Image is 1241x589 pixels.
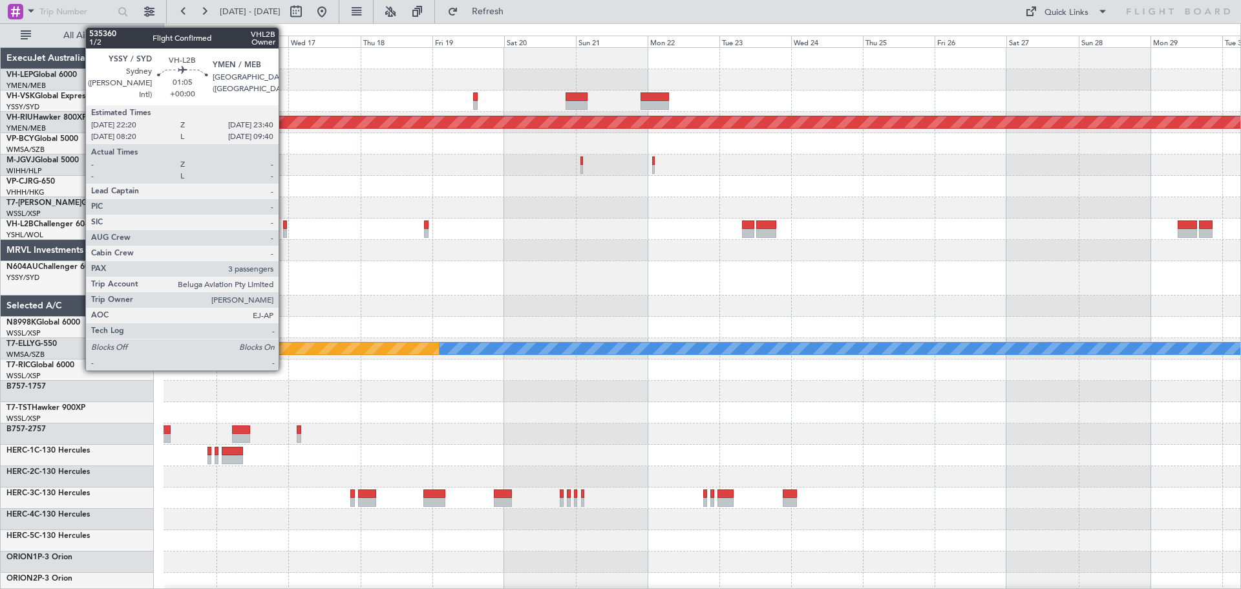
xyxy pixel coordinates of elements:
[719,36,791,47] div: Tue 23
[6,383,32,391] span: B757-1
[361,36,432,47] div: Thu 18
[6,135,34,143] span: VP-BCY
[863,36,935,47] div: Thu 25
[6,156,79,164] a: M-JGVJGlobal 5000
[1006,36,1078,47] div: Sat 27
[6,114,87,122] a: VH-RIUHawker 800XP
[6,71,33,79] span: VH-LEP
[6,209,41,219] a: WSSL/XSP
[220,6,281,17] span: [DATE] - [DATE]
[6,361,74,369] a: T7-RICGlobal 6000
[288,36,360,47] div: Wed 17
[6,273,39,283] a: YSSY/SYD
[6,71,77,79] a: VH-LEPGlobal 6000
[6,425,46,433] a: B757-2757
[6,350,45,359] a: WMSA/SZB
[6,81,46,91] a: YMEN/MEB
[6,414,41,423] a: WSSL/XSP
[6,319,36,327] span: N8998K
[34,31,136,40] span: All Aircraft
[6,404,32,412] span: T7-TST
[6,383,46,391] a: B757-1757
[6,135,78,143] a: VP-BCYGlobal 5000
[461,7,515,16] span: Refresh
[166,26,188,37] div: [DATE]
[6,489,90,497] a: HERC-3C-130 Hercules
[576,36,648,47] div: Sun 21
[6,340,35,348] span: T7-ELLY
[6,263,38,271] span: N604AU
[504,36,576,47] div: Sat 20
[1045,6,1088,19] div: Quick Links
[6,468,90,476] a: HERC-2C-130 Hercules
[217,36,288,47] div: Tue 16
[6,319,80,327] a: N8998KGlobal 6000
[6,371,41,381] a: WSSL/XSP
[6,166,42,176] a: WIHH/HLP
[6,178,33,186] span: VP-CJR
[6,489,34,497] span: HERC-3
[6,220,34,228] span: VH-L2B
[6,425,32,433] span: B757-2
[6,123,46,133] a: YMEN/MEB
[6,511,34,519] span: HERC-4
[1019,1,1114,22] button: Quick Links
[1151,36,1222,47] div: Mon 29
[14,25,140,46] button: All Aircraft
[6,532,34,540] span: HERC-5
[6,199,81,207] span: T7-[PERSON_NAME]
[6,328,41,338] a: WSSL/XSP
[6,511,90,519] a: HERC-4C-130 Hercules
[6,553,72,561] a: ORION1P-3 Orion
[6,263,94,271] a: N604AUChallenger 604
[6,447,34,455] span: HERC-1
[6,447,90,455] a: HERC-1C-130 Hercules
[6,92,106,100] a: VH-VSKGlobal Express XRS
[6,187,45,197] a: VHHH/HKG
[145,36,217,47] div: Mon 15
[6,553,37,561] span: ORION1
[6,361,30,369] span: T7-RIC
[6,404,85,412] a: T7-TSTHawker 900XP
[6,145,45,155] a: WMSA/SZB
[935,36,1006,47] div: Fri 26
[6,340,57,348] a: T7-ELLYG-550
[6,220,89,228] a: VH-L2BChallenger 604
[6,178,55,186] a: VP-CJRG-650
[6,156,35,164] span: M-JGVJ
[648,36,719,47] div: Mon 22
[6,230,43,240] a: YSHL/WOL
[6,114,33,122] span: VH-RIU
[441,1,519,22] button: Refresh
[6,102,39,112] a: YSSY/SYD
[6,575,37,583] span: ORION2
[6,468,34,476] span: HERC-2
[6,532,90,540] a: HERC-5C-130 Hercules
[6,199,125,207] a: T7-[PERSON_NAME]Global 7500
[1079,36,1151,47] div: Sun 28
[6,92,35,100] span: VH-VSK
[6,575,72,583] a: ORION2P-3 Orion
[791,36,863,47] div: Wed 24
[39,2,114,21] input: Trip Number
[432,36,504,47] div: Fri 19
